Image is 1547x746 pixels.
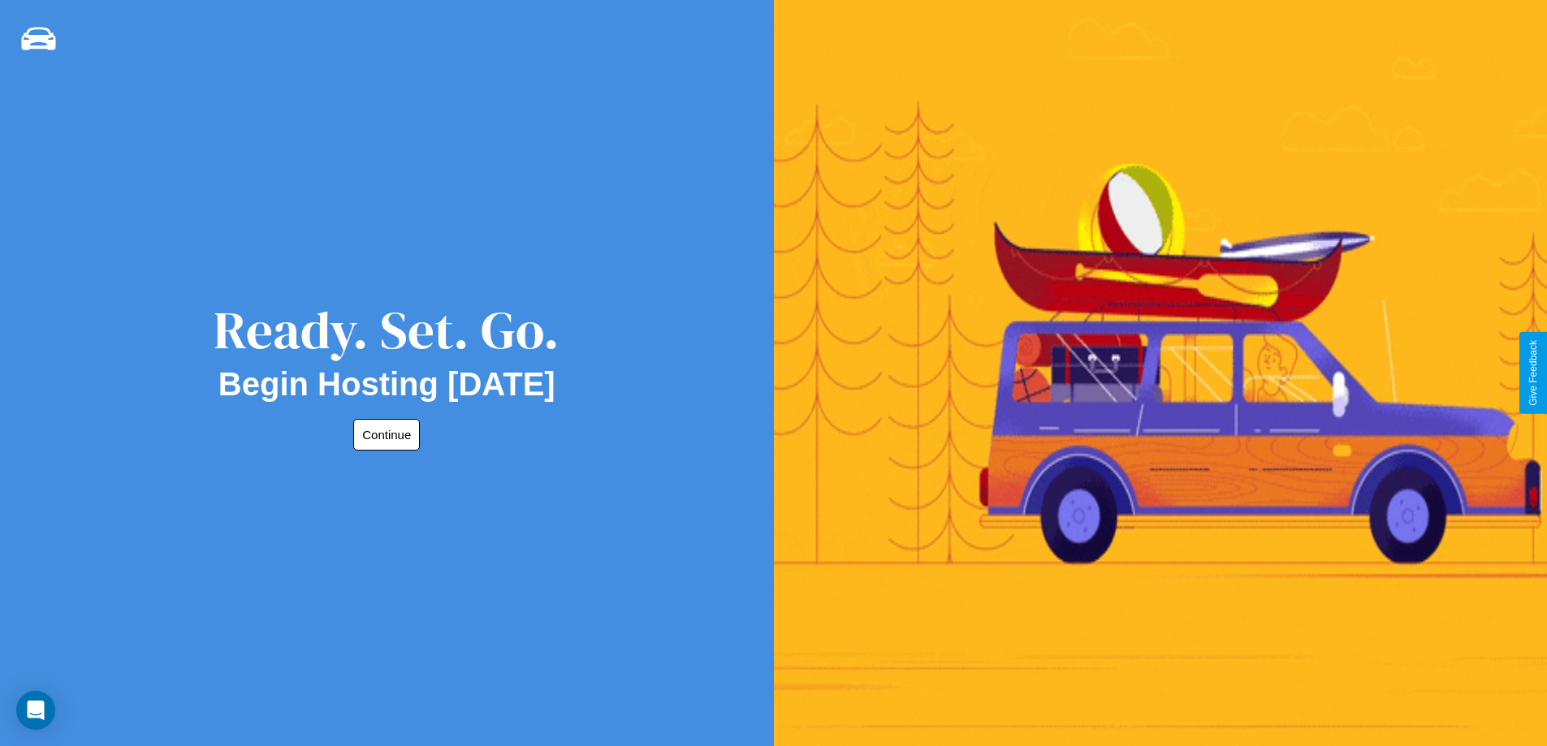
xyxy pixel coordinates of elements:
div: Ready. Set. Go. [214,294,560,366]
button: Continue [353,419,420,451]
h2: Begin Hosting [DATE] [218,366,555,403]
div: Open Intercom Messenger [16,691,55,730]
div: Give Feedback [1528,340,1539,406]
